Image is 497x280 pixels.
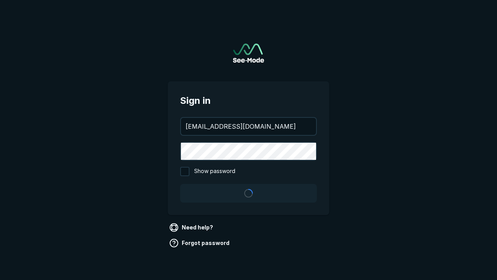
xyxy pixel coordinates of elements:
img: See-Mode Logo [233,44,264,63]
a: Go to sign in [233,44,264,63]
a: Need help? [168,221,216,234]
span: Sign in [180,94,317,108]
a: Forgot password [168,237,233,249]
input: your@email.com [181,118,316,135]
span: Show password [194,167,235,176]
